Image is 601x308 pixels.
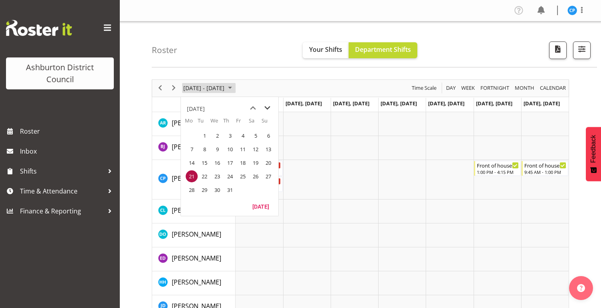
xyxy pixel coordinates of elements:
[198,170,210,182] span: Tuesday, July 22, 2025
[514,83,536,93] button: Timeline Month
[524,161,566,169] div: Front of house - Weekend
[211,170,223,182] span: Wednesday, July 23, 2025
[237,157,249,169] span: Friday, July 18, 2025
[185,170,198,183] td: Monday, July 21, 2025
[477,169,519,175] div: 1:00 PM - 4:15 PM
[172,142,221,152] a: [PERSON_NAME]
[169,83,179,93] button: Next
[237,130,249,142] span: Friday, July 4, 2025
[20,125,116,137] span: Roster
[211,130,223,142] span: Wednesday, July 2, 2025
[539,83,567,93] span: calendar
[524,100,560,107] span: [DATE], [DATE]
[172,142,221,151] span: [PERSON_NAME]
[152,271,236,295] td: Hannah Herbert-Olsen resource
[186,184,198,196] span: Monday, July 28, 2025
[246,101,260,115] button: previous month
[186,143,198,155] span: Monday, July 7, 2025
[476,100,512,107] span: [DATE], [DATE]
[180,80,237,97] div: July 21 - 27, 2025
[262,143,274,155] span: Sunday, July 13, 2025
[172,253,221,263] a: [PERSON_NAME]
[349,42,417,58] button: Department Shifts
[286,100,322,107] span: [DATE], [DATE]
[152,247,236,271] td: Esther Deans resource
[172,118,221,128] a: [PERSON_NAME]
[249,117,262,129] th: Sa
[250,157,262,169] span: Saturday, July 19, 2025
[20,145,116,157] span: Inbox
[480,83,510,93] span: Fortnight
[573,41,591,59] button: Filter Shifts
[586,127,601,181] button: Feedback - Show survey
[237,170,249,182] span: Friday, July 25, 2025
[167,80,180,97] div: next period
[224,170,236,182] span: Thursday, July 24, 2025
[185,117,198,129] th: Mo
[567,6,577,15] img: charin-phumcharoen11025.jpg
[262,170,274,182] span: Sunday, July 27, 2025
[198,130,210,142] span: Tuesday, July 1, 2025
[445,83,456,93] span: Day
[428,100,464,107] span: [DATE], [DATE]
[479,83,511,93] button: Fortnight
[381,100,417,107] span: [DATE], [DATE]
[250,143,262,155] span: Saturday, July 12, 2025
[182,83,236,93] button: July 2025
[172,205,272,215] a: [PERSON_NAME] [PERSON_NAME]
[20,205,104,217] span: Finance & Reporting
[152,136,236,160] td: Barbara Jaine resource
[182,83,225,93] span: [DATE] - [DATE]
[224,184,236,196] span: Thursday, July 31, 2025
[411,83,438,93] button: Time Scale
[172,277,221,287] a: [PERSON_NAME]
[198,157,210,169] span: Tuesday, July 15, 2025
[172,254,221,263] span: [PERSON_NAME]
[474,161,521,176] div: Charin Phumcharoen"s event - Front of house - Weekend Begin From Saturday, July 26, 2025 at 1:00:...
[6,20,72,36] img: Rosterit website logo
[460,83,476,93] span: Week
[309,45,342,54] span: Your Shifts
[153,80,167,97] div: previous period
[237,143,249,155] span: Friday, July 11, 2025
[186,157,198,169] span: Monday, July 14, 2025
[211,143,223,155] span: Wednesday, July 9, 2025
[155,83,166,93] button: Previous
[152,199,236,223] td: Connor Lysaght resource
[172,230,221,239] span: [PERSON_NAME]
[539,83,567,93] button: Month
[172,118,221,127] span: [PERSON_NAME]
[590,135,597,163] span: Feedback
[262,130,274,142] span: Sunday, July 6, 2025
[186,170,198,182] span: Monday, July 21, 2025
[260,101,274,115] button: next month
[549,41,567,59] button: Download a PDF of the roster according to the set date range.
[152,112,236,136] td: Andrew Rankin resource
[172,278,221,286] span: [PERSON_NAME]
[250,130,262,142] span: Saturday, July 5, 2025
[223,117,236,129] th: Th
[152,45,177,55] h4: Roster
[262,117,274,129] th: Su
[224,157,236,169] span: Thursday, July 17, 2025
[577,284,585,292] img: help-xxl-2.png
[198,184,210,196] span: Tuesday, July 29, 2025
[224,143,236,155] span: Thursday, July 10, 2025
[20,185,104,197] span: Time & Attendance
[198,143,210,155] span: Tuesday, July 8, 2025
[198,117,210,129] th: Tu
[247,201,274,212] button: Today
[211,157,223,169] span: Wednesday, July 16, 2025
[236,117,249,129] th: Fr
[477,161,519,169] div: Front of house - Weekend
[333,100,369,107] span: [DATE], [DATE]
[224,130,236,142] span: Thursday, July 3, 2025
[14,61,106,85] div: Ashburton District Council
[303,42,349,58] button: Your Shifts
[152,160,236,199] td: Charin Phumcharoen resource
[172,174,221,183] a: [PERSON_NAME]
[250,170,262,182] span: Saturday, July 26, 2025
[187,101,205,117] div: title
